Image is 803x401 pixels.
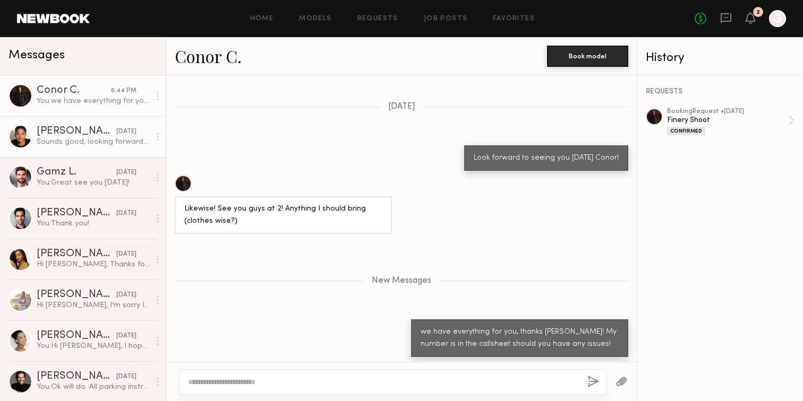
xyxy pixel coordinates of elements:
[646,88,795,95] div: REQUESTS
[116,290,136,300] div: [DATE]
[667,108,795,135] a: bookingRequest •[DATE]Finery ShootConfirmed
[357,15,398,22] a: Requests
[547,51,628,60] a: Book model
[667,108,788,115] div: booking Request • [DATE]
[756,10,760,15] div: 2
[37,137,150,147] div: Sounds good, looking forward to seeing you [DATE] as well!
[250,15,274,22] a: Home
[37,341,150,351] div: You: Hi [PERSON_NAME], I hope you’re well! I’m reaching out to see if you might be open to a shoo...
[299,15,331,22] a: Models
[37,249,116,259] div: [PERSON_NAME]
[424,15,468,22] a: Job Posts
[116,331,136,341] div: [DATE]
[769,10,786,27] a: G
[37,126,116,137] div: [PERSON_NAME]
[646,52,795,64] div: History
[37,371,116,382] div: [PERSON_NAME]
[184,203,382,228] div: Likewise! See you guys at 2! Anything I should bring (clothes wise?)
[37,208,116,219] div: [PERSON_NAME]
[8,49,65,62] span: Messages
[37,300,150,310] div: Hi [PERSON_NAME], I’m sorry I missed your message! Yes, I’m interested in working with you and av...
[547,46,628,67] button: Book model
[667,127,705,135] div: Confirmed
[37,167,116,178] div: Gamz L.
[388,102,415,111] span: [DATE]
[372,276,431,285] span: New Messages
[116,249,136,259] div: [DATE]
[37,259,150,269] div: Hi [PERSON_NAME], Thanks for reaching out! Sounds like a great opportunity; I’m available [DATE]....
[37,382,150,392] div: You: Ok will do. All parking instructions will be on the call sheet when we send next week. Thank...
[421,326,619,351] div: we have everything for you, thanks [PERSON_NAME]! My number is in the callsheet should you have a...
[175,45,242,67] a: Conor C.
[37,290,116,300] div: [PERSON_NAME]
[474,152,619,164] div: Look forward to seeing you [DATE] Conor!
[116,372,136,382] div: [DATE]
[37,178,150,188] div: You: Great see you [DATE]!
[37,96,150,106] div: You: we have everything for you, thanks [PERSON_NAME]! My number is in the callsheet should you h...
[116,127,136,137] div: [DATE]
[493,15,535,22] a: Favorites
[116,168,136,178] div: [DATE]
[111,86,136,96] div: 6:44 PM
[37,85,111,96] div: Conor C.
[37,330,116,341] div: [PERSON_NAME]
[116,208,136,219] div: [DATE]
[37,219,150,229] div: You: Thank you!
[667,115,788,125] div: Finery Shoot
